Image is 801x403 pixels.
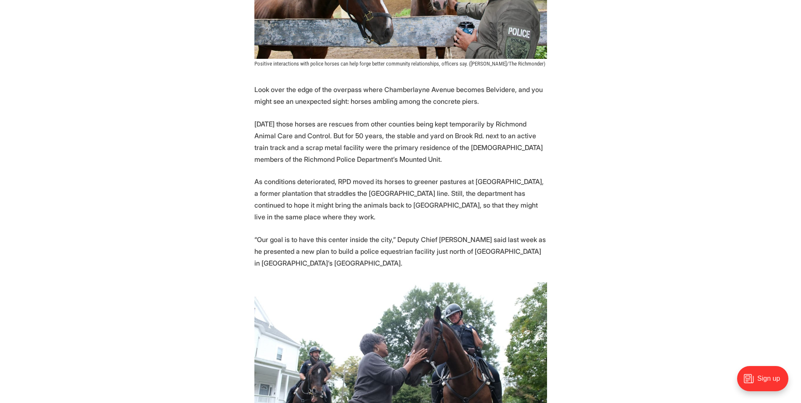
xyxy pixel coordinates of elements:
span: Positive interactions with police horses can help forge better community relationships, officers ... [254,61,545,67]
iframe: portal-trigger [730,362,801,403]
p: Look over the edge of the overpass where Chamberlayne Avenue becomes Belvidere, and you might see... [254,84,547,107]
p: “Our goal is to have this center inside the city,” Deputy Chief [PERSON_NAME] said last week as h... [254,234,547,269]
p: As conditions deteriorated, RPD moved its horses to greener pastures at [GEOGRAPHIC_DATA], a form... [254,176,547,223]
p: [DATE] those horses are rescues from other counties being kept temporarily by Richmond Animal Car... [254,118,547,165]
